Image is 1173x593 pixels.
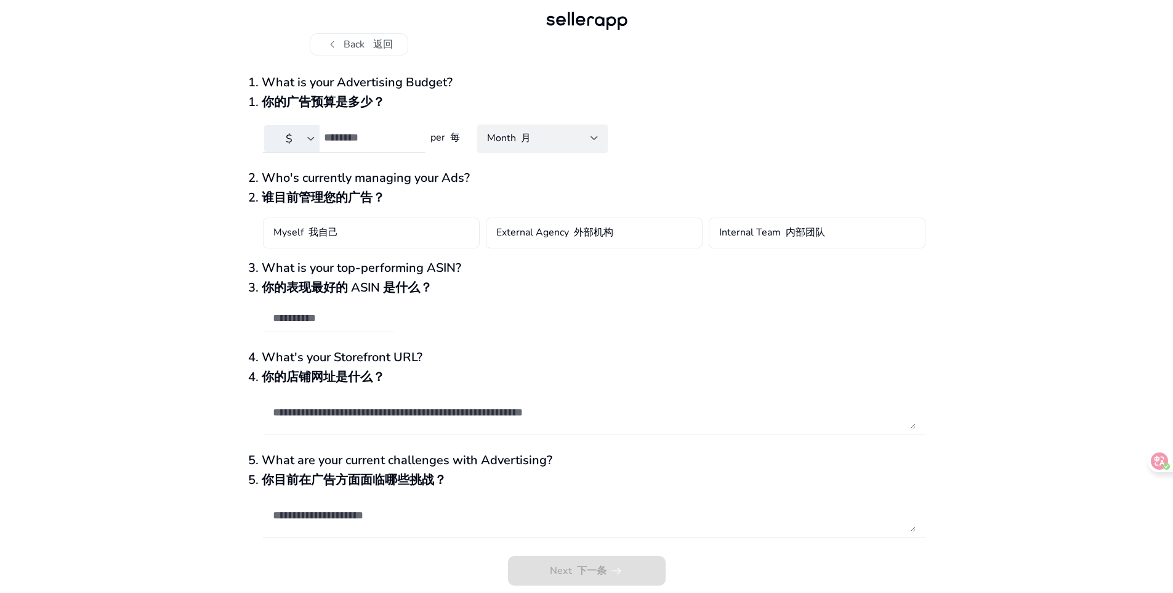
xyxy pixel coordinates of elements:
font: 每 [450,131,460,144]
font: 返回 [373,38,393,51]
span: $ [286,131,292,146]
h4: External Agency [496,226,613,240]
h3: 5. What are your current challenges with Advertising? [248,453,925,493]
font: 1. 你的广告预算是多少？ [248,94,385,110]
font: 2. 谁目前管理您的广告？ [248,189,385,206]
font: 3. 你的表现最好的 ASIN 是什么？ [248,279,432,296]
h3: 4. What's your Storefront URL? [248,350,925,390]
h3: 2. Who's currently managing your Ads? [248,171,925,210]
button: chevron_leftBack 返回 [310,33,408,55]
font: 月 [521,131,531,145]
font: 4. 你的店铺网址是什么？ [248,369,385,385]
h4: Internal Team [719,226,825,240]
h3: 3. What is your top-performing ASIN? [248,261,925,300]
font: 外部机构 [574,226,613,239]
h3: 1. What is your Advertising Budget? [248,75,925,115]
h4: per [425,132,462,144]
span: chevron_left [325,37,340,52]
font: 5. 你目前在广告方面面临哪些挑战？ [248,472,446,488]
span: Month [487,131,531,145]
font: 我自己 [308,226,338,239]
font: 内部团队 [786,226,825,239]
h4: Myself [273,226,338,240]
